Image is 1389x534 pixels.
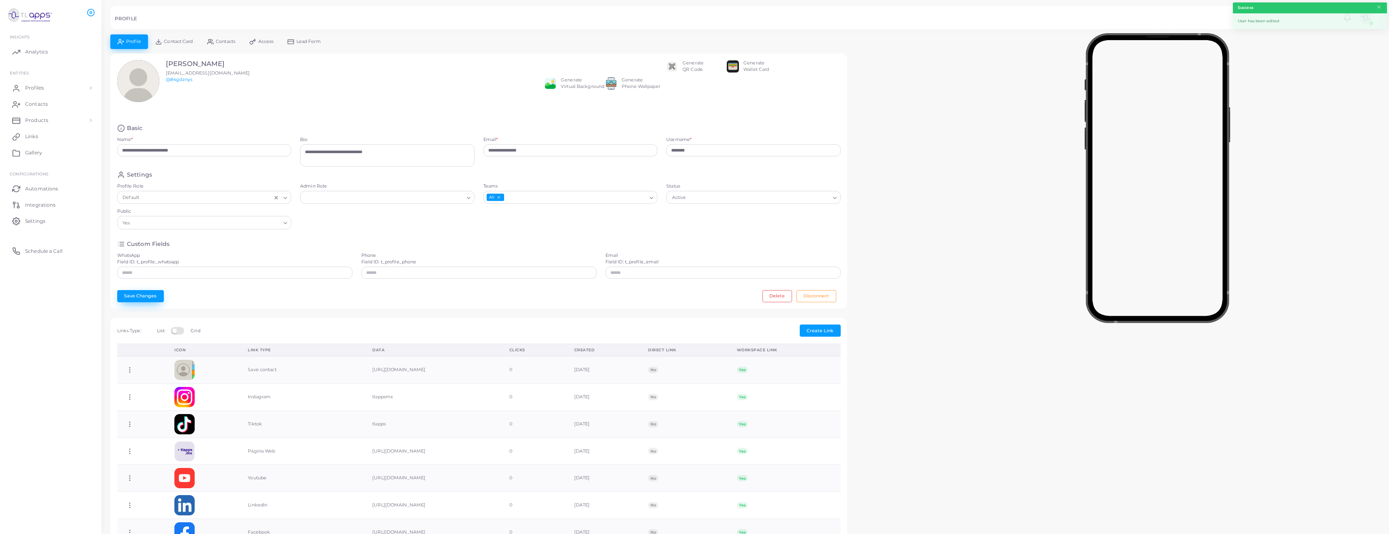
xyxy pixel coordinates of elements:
td: tlappsmx [363,384,500,411]
span: No [648,367,658,373]
button: Close [1376,3,1382,12]
img: qr2.png [666,60,678,73]
span: Access [258,39,274,44]
span: INSIGHTS [10,34,30,39]
label: Status [666,183,841,190]
h3: [PERSON_NAME] [166,60,250,68]
td: 0 [500,356,565,383]
button: Disconnect [796,290,836,302]
a: Settings [6,213,95,229]
span: Schedule a Call [25,248,62,255]
h4: Custom Fields [127,240,170,248]
td: Youtube [239,465,363,492]
span: Products [25,117,48,124]
span: Contacts [216,39,235,44]
span: ENTITIES [10,70,29,75]
a: Integrations [6,197,95,213]
span: Profiles [25,84,44,92]
span: Integrations [25,201,56,209]
td: Instagram [239,384,363,411]
td: [URL][DOMAIN_NAME] [363,465,500,492]
span: Settings [25,218,45,225]
span: Links [25,133,38,140]
span: No [648,475,658,481]
label: Grid [191,328,200,334]
label: List [157,328,164,334]
span: Yes [122,219,131,227]
a: Contacts [6,96,95,112]
div: Workspace Link [737,347,832,353]
td: Tiktok [239,410,363,438]
label: Profile Role [117,183,292,190]
div: Generate QR Code [683,60,704,73]
a: Analytics [6,44,95,60]
td: 0 [500,384,565,411]
span: Active [671,194,687,202]
a: Automations [6,180,95,197]
th: Action [117,344,166,356]
img: instagram.png [174,387,195,407]
label: Name [117,137,133,143]
td: [DATE] [565,410,639,438]
span: Yes [737,475,748,481]
h4: Settings [127,171,152,179]
a: Profiles [6,80,95,96]
input: Search for option [688,193,829,202]
span: Contacts [25,100,48,108]
label: Teams [483,183,658,190]
img: contactcard.png [174,360,195,380]
div: Link Type [248,347,354,353]
td: Save contact [239,356,363,383]
button: Create Link [800,325,841,337]
img: logo [7,8,52,23]
img: e64e04433dee680bcc62d3a6779a8f701ecaf3be228fb80ea91b313d80e16e10.png [544,77,556,90]
img: 522fc3d1c3555ff804a1a379a540d0107ed87845162a92721bf5e2ebbcc3ae6c.png [605,77,617,90]
img: tiktok.png [174,414,195,434]
span: Contact Card [164,39,193,44]
td: 0 [500,492,565,519]
td: [DATE] [565,492,639,519]
label: Username [666,137,691,143]
div: Search for option [117,216,292,229]
span: Configurations [10,171,48,176]
img: youtube.png [174,468,195,488]
label: Phone Field ID: t_profile_phone [361,252,416,265]
label: Email Field ID: t_profile_email [605,252,659,265]
input: Search for option [505,193,646,202]
td: tlapps [363,410,500,438]
div: Clicks [509,347,556,353]
span: All [487,194,504,201]
span: Analytics [25,48,48,56]
td: [DATE] [565,438,639,465]
td: [URL][DOMAIN_NAME] [363,492,500,519]
td: Página Web [239,438,363,465]
button: Clear Selected [273,194,279,201]
img: apple-wallet.png [727,60,739,73]
label: WhatsApp Field ID: t_profile_whatsapp [117,252,179,265]
span: Yes [737,502,748,508]
td: [URL][DOMAIN_NAME] [363,438,500,465]
span: Default [122,194,140,202]
td: [DATE] [565,356,639,383]
h5: PROFILE [115,16,137,21]
span: Create Link [807,328,833,333]
a: Schedule a Call [6,243,95,259]
span: No [648,394,658,400]
span: Yes [737,421,748,427]
span: No [648,421,658,427]
input: Search for option [304,193,464,202]
label: Public [117,208,292,215]
label: Email [483,137,498,143]
span: Yes [737,448,748,454]
a: Products [6,112,95,128]
div: Search for option [300,191,474,204]
div: Data [372,347,492,353]
td: 0 [500,410,565,438]
label: Admin Role [300,183,474,190]
input: Search for option [132,218,280,227]
span: Links Type: [117,328,142,333]
img: phone-mock.b55596b7.png [1084,33,1230,323]
div: Icon [174,347,230,353]
img: linkedin.png [174,495,195,515]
